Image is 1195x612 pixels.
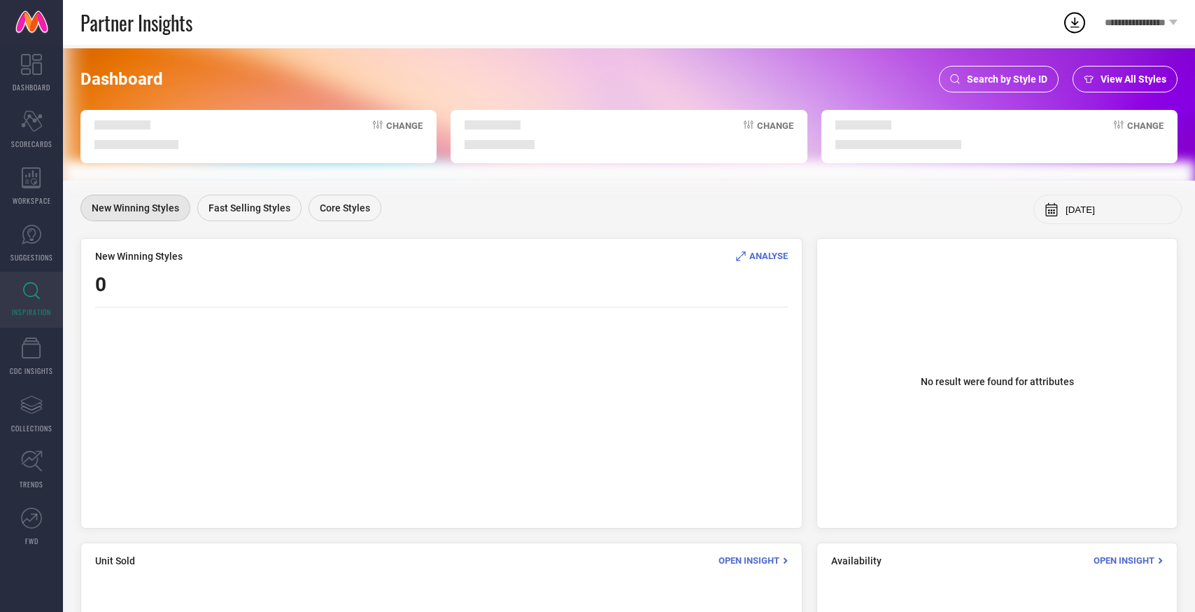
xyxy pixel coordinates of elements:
input: Select month [1066,204,1171,215]
div: Open download list [1062,10,1087,35]
span: COLLECTIONS [11,423,52,433]
span: Change [757,120,793,149]
span: Core Styles [320,202,370,214]
span: WORKSPACE [13,195,51,206]
span: Dashboard [80,69,163,89]
span: ANALYSE [749,251,788,261]
span: 0 [95,273,106,296]
span: Search by Style ID [967,74,1047,85]
span: Change [1127,120,1164,149]
div: Open Insight [719,554,788,567]
span: Unit Sold [95,555,135,566]
span: CDC INSIGHTS [10,366,53,376]
span: TRENDS [20,479,43,489]
span: INSPIRATION [12,307,51,317]
span: FWD [25,536,38,546]
div: Open Insight [1094,554,1163,567]
span: DASHBOARD [13,82,50,92]
span: Partner Insights [80,8,192,37]
span: New Winning Styles [95,251,183,262]
span: New Winning Styles [92,202,179,214]
span: Open Insight [719,555,779,566]
span: Open Insight [1094,555,1154,566]
span: View All Styles [1101,74,1166,85]
span: Change [386,120,423,149]
span: SUGGESTIONS [10,252,53,263]
span: No result were found for attributes [921,376,1074,387]
div: Analyse [736,249,788,263]
span: Fast Selling Styles [208,202,290,214]
span: Availability [831,555,882,566]
span: SCORECARDS [11,139,52,149]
